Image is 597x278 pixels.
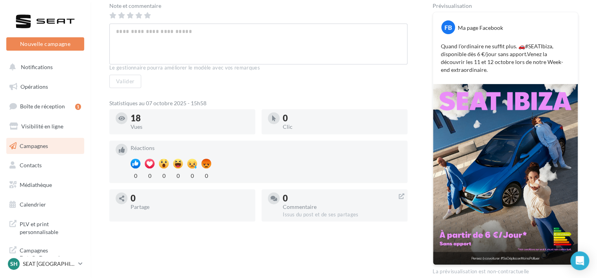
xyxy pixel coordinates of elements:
[20,201,46,208] span: Calendrier
[21,123,63,130] span: Visibilité en ligne
[10,260,18,268] span: SH
[20,219,81,236] span: PLV et print personnalisable
[5,98,86,115] a: Boîte de réception1
[20,245,81,262] span: Campagnes DataOnDemand
[433,265,578,275] div: La prévisualisation est non-contractuelle
[131,194,249,203] div: 0
[131,145,401,151] div: Réactions
[283,194,401,203] div: 0
[5,242,86,265] a: Campagnes DataOnDemand
[20,83,48,90] span: Opérations
[283,114,401,123] div: 0
[131,204,249,210] div: Partage
[20,162,42,168] span: Contacts
[433,3,578,9] div: Prévisualisation
[5,138,86,154] a: Campagnes
[131,114,249,123] div: 18
[20,181,52,188] span: Médiathèque
[5,59,83,75] button: Notifications
[5,196,86,213] a: Calendrier
[173,170,183,180] div: 0
[441,42,570,74] p: Quand l’ordinaire ne suffit plus. 🚗#SEATIbiza, disponible dès 6 €/jour sans apport.Venez la décou...
[21,64,53,70] span: Notifications
[109,64,407,71] div: Le gestionnaire pourra améliorer le modèle avec vos remarques
[187,170,197,180] div: 0
[6,37,84,51] button: Nouvelle campagne
[20,142,48,149] span: Campagnes
[5,79,86,95] a: Opérations
[283,211,401,218] div: Issus du post et de ses partages
[131,170,140,180] div: 0
[283,204,401,210] div: Commentaire
[20,103,65,110] span: Boîte de réception
[5,177,86,193] a: Médiathèque
[109,75,141,88] button: Valider
[131,124,249,130] div: Vues
[75,104,81,110] div: 1
[23,260,75,268] p: SEAT [GEOGRAPHIC_DATA]
[5,216,86,239] a: PLV et print personnalisable
[109,3,407,9] div: Note et commentaire
[283,124,401,130] div: Clic
[159,170,169,180] div: 0
[109,101,407,106] div: Statistiques au 07 octobre 2025 - 15h58
[201,170,211,180] div: 0
[5,118,86,135] a: Visibilité en ligne
[570,251,589,270] div: Open Intercom Messenger
[145,170,155,180] div: 0
[5,157,86,174] a: Contacts
[458,24,503,32] div: Ma page Facebook
[441,20,455,34] div: FB
[6,256,84,271] a: SH SEAT [GEOGRAPHIC_DATA]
